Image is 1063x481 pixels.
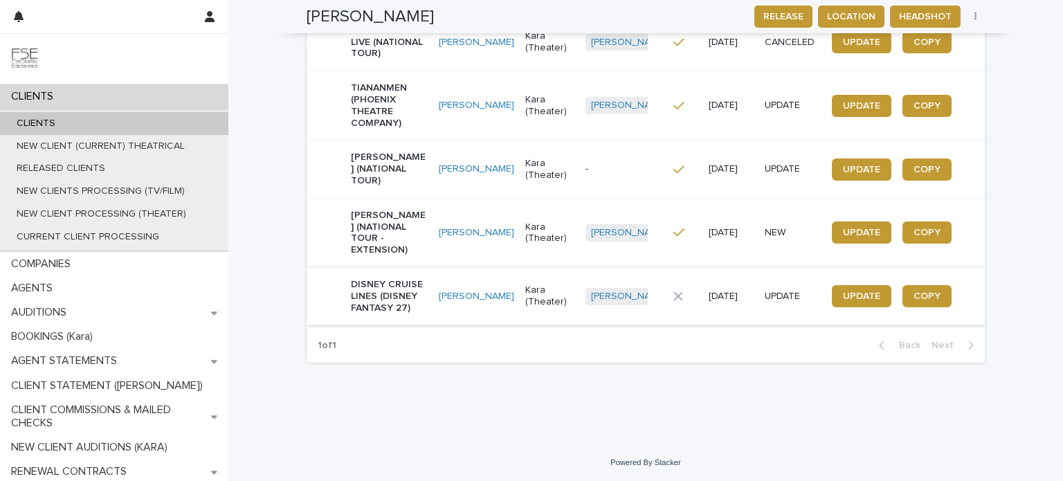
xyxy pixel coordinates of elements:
tr: DINO RANCH LIVE (NATIONAL TOUR)[PERSON_NAME] Kara (Theater)[PERSON_NAME] [DATE]CANCELEDUPDATECOPY [307,13,985,71]
p: NEW [765,227,821,239]
button: Next [926,339,985,352]
a: COPY [902,31,952,53]
a: [PERSON_NAME] [439,227,514,239]
button: RELEASE [754,6,812,28]
p: [PERSON_NAME] (NATIONAL TOUR - EXTENSION) [351,210,428,256]
p: [DATE] [709,100,754,111]
span: UPDATE [843,228,880,237]
p: NEW CLIENT (CURRENT) THEATRICAL [6,140,196,152]
a: [PERSON_NAME] [591,291,666,302]
p: DISNEY CRUISE LINES (DISNEY FANTASY 27) [351,279,428,314]
a: UPDATE [832,221,891,244]
p: AGENT STATEMENTS [6,354,128,367]
a: [PERSON_NAME] [439,37,514,48]
a: COPY [902,285,952,307]
p: RELEASED CLIENTS [6,163,116,174]
a: UPDATE [832,31,891,53]
p: [DATE] [709,291,754,302]
img: 9JgRvJ3ETPGCJDhvPVA5 [11,45,39,73]
tr: TIANANMEN (PHOENIX THEATRE COMPANY)[PERSON_NAME] Kara (Theater)[PERSON_NAME] [DATE]UPDATEUPDATECOPY [307,71,985,140]
a: COPY [902,221,952,244]
span: UPDATE [843,165,880,174]
span: COPY [914,165,941,174]
span: UPDATE [843,291,880,301]
p: TIANANMEN (PHOENIX THEATRE COMPANY) [351,82,428,129]
p: Kara (Theater) [525,94,574,118]
tr: [PERSON_NAME] (NATIONAL TOUR)[PERSON_NAME] Kara (Theater)-[DATE]UPDATEUPDATECOPY [307,140,985,198]
p: CLIENT COMMISSIONS & MAILED CHECKS [6,403,211,430]
a: [PERSON_NAME] [439,163,514,175]
p: NEW CLIENTS PROCESSING (TV/FILM) [6,185,196,197]
p: Kara (Theater) [525,284,574,308]
p: [PERSON_NAME] (NATIONAL TOUR) [351,152,428,186]
span: RELEASE [763,10,803,24]
a: UPDATE [832,285,891,307]
a: [PERSON_NAME] [591,227,666,239]
h2: [PERSON_NAME] [307,7,434,27]
a: Powered By Stacker [610,458,680,466]
p: NEW CLIENT AUDITIONS (KARA) [6,441,179,454]
p: DINO RANCH LIVE (NATIONAL TOUR) [351,25,428,60]
tr: [PERSON_NAME] (NATIONAL TOUR - EXTENSION)[PERSON_NAME] Kara (Theater)[PERSON_NAME] [DATE]NEWUPDAT... [307,198,985,267]
p: BOOKINGS (Kara) [6,330,104,343]
p: UPDATE [765,163,821,175]
p: Kara (Theater) [525,158,574,181]
a: [PERSON_NAME] [439,100,514,111]
span: Back [891,341,920,350]
p: CANCELED [765,37,821,48]
span: UPDATE [843,37,880,47]
button: HEADSHOT [890,6,961,28]
p: UPDATE [765,291,821,302]
p: CLIENTS [6,118,66,129]
p: [DATE] [709,37,754,48]
a: COPY [902,158,952,181]
p: CLIENTS [6,90,64,103]
a: [PERSON_NAME] [591,100,666,111]
a: UPDATE [832,95,891,117]
a: [PERSON_NAME] [439,291,514,302]
p: [DATE] [709,227,754,239]
span: COPY [914,228,941,237]
p: CLIENT STATEMENT ([PERSON_NAME]) [6,379,214,392]
span: LOCATION [827,10,875,24]
p: RENEWAL CONTRACTS [6,465,138,478]
a: UPDATE [832,158,891,181]
button: LOCATION [818,6,884,28]
p: Kara (Theater) [525,30,574,54]
span: HEADSHOT [899,10,952,24]
span: Next [932,341,962,350]
p: UPDATE [765,100,821,111]
p: Kara (Theater) [525,221,574,245]
p: NEW CLIENT PROCESSING (THEATER) [6,208,197,220]
p: 1 of 1 [307,329,347,363]
p: CURRENT CLIENT PROCESSING [6,231,170,243]
p: - [585,163,662,175]
span: COPY [914,37,941,47]
p: AUDITIONS [6,306,78,319]
span: UPDATE [843,101,880,111]
a: COPY [902,95,952,117]
span: COPY [914,101,941,111]
p: COMPANIES [6,257,82,271]
a: [PERSON_NAME] [591,37,666,48]
p: [DATE] [709,163,754,175]
span: COPY [914,291,941,301]
tr: DISNEY CRUISE LINES (DISNEY FANTASY 27)[PERSON_NAME] Kara (Theater)[PERSON_NAME] [DATE]UPDATEUPDA... [307,267,985,325]
button: Back [868,339,926,352]
p: AGENTS [6,282,64,295]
